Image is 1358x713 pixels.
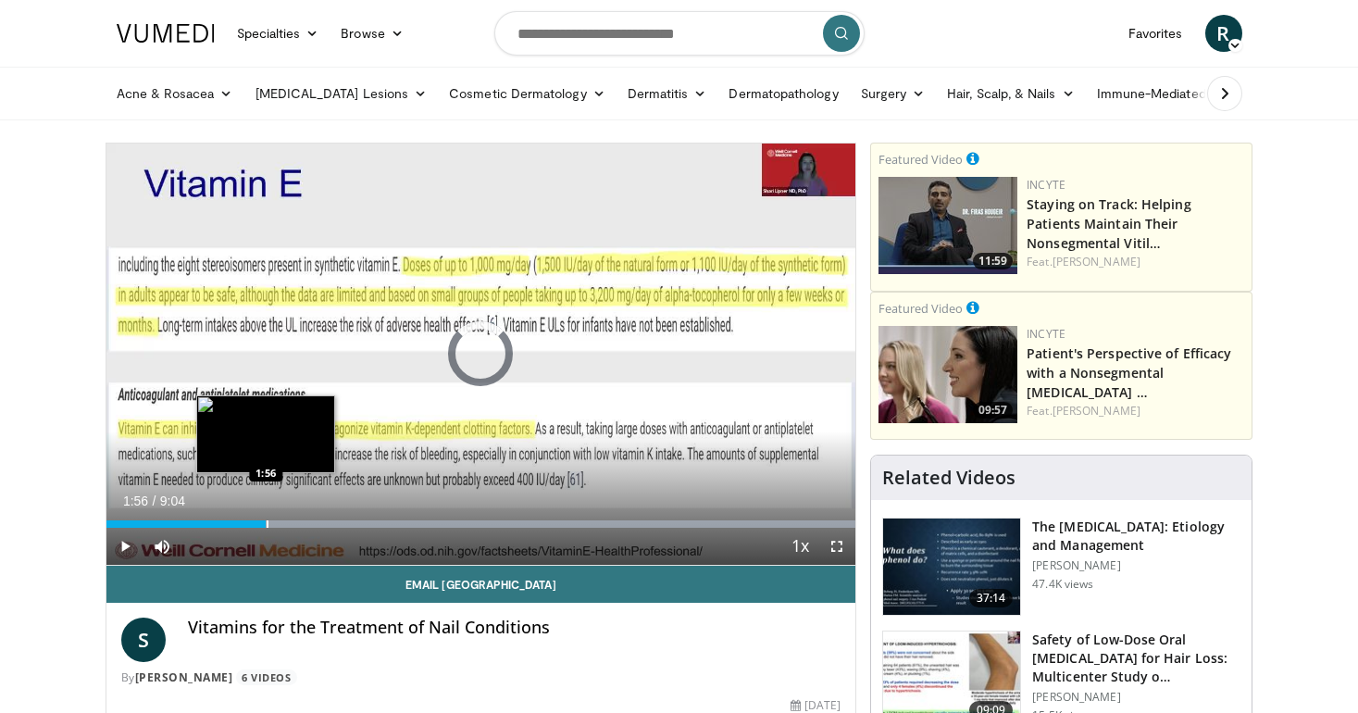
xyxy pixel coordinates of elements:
a: Specialties [226,15,330,52]
a: Email [GEOGRAPHIC_DATA] [106,566,856,603]
input: Search topics, interventions [494,11,865,56]
a: Incyte [1027,326,1065,342]
small: Featured Video [878,151,963,168]
a: [PERSON_NAME] [1053,254,1140,269]
span: / [153,494,156,508]
a: Cosmetic Dermatology [438,75,616,112]
h4: Related Videos [882,467,1015,489]
a: Patient's Perspective of Efficacy with a Nonsegmental [MEDICAL_DATA] … [1027,344,1231,401]
img: fe0751a3-754b-4fa7-bfe3-852521745b57.png.150x105_q85_crop-smart_upscale.jpg [878,177,1017,274]
a: 6 Videos [236,669,297,685]
p: [PERSON_NAME] [1032,558,1240,573]
img: VuMedi Logo [117,24,215,43]
img: c5af237d-e68a-4dd3-8521-77b3daf9ece4.150x105_q85_crop-smart_upscale.jpg [883,519,1020,615]
a: Dermatitis [617,75,718,112]
a: R [1205,15,1242,52]
a: S [121,618,166,662]
span: 11:59 [973,253,1013,269]
a: 11:59 [878,177,1017,274]
span: 09:57 [973,402,1013,419]
div: Progress Bar [106,520,856,528]
button: Play [106,528,143,565]
a: Surgery [850,75,937,112]
div: Feat. [1027,254,1244,270]
a: Staying on Track: Helping Patients Maintain Their Nonsegmental Vitil… [1027,195,1191,252]
span: 1:56 [123,494,148,508]
a: Incyte [1027,177,1065,193]
a: Browse [330,15,415,52]
div: By [121,669,841,686]
div: Feat. [1027,403,1244,419]
a: Acne & Rosacea [106,75,244,112]
span: 37:14 [969,589,1014,607]
a: [MEDICAL_DATA] Lesions [244,75,439,112]
a: Immune-Mediated [1086,75,1236,112]
img: 2c48d197-61e9-423b-8908-6c4d7e1deb64.png.150x105_q85_crop-smart_upscale.jpg [878,326,1017,423]
img: image.jpeg [196,395,335,473]
h3: The [MEDICAL_DATA]: Etiology and Management [1032,518,1240,555]
button: Mute [143,528,181,565]
a: [PERSON_NAME] [135,669,233,685]
a: Dermatopathology [717,75,849,112]
a: 09:57 [878,326,1017,423]
a: [PERSON_NAME] [1053,403,1140,419]
a: Hair, Scalp, & Nails [936,75,1085,112]
span: 9:04 [160,494,185,508]
p: [PERSON_NAME] [1032,690,1240,705]
small: Featured Video [878,300,963,317]
a: 37:14 The [MEDICAL_DATA]: Etiology and Management [PERSON_NAME] 47.4K views [882,518,1240,616]
video-js: Video Player [106,144,856,566]
p: 47.4K views [1032,577,1093,592]
button: Playback Rate [781,528,818,565]
a: Favorites [1117,15,1194,52]
button: Fullscreen [818,528,855,565]
h3: Safety of Low-Dose Oral [MEDICAL_DATA] for Hair Loss: Multicenter Study o… [1032,631,1240,686]
h4: Vitamins for the Treatment of Nail Conditions [188,618,841,638]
